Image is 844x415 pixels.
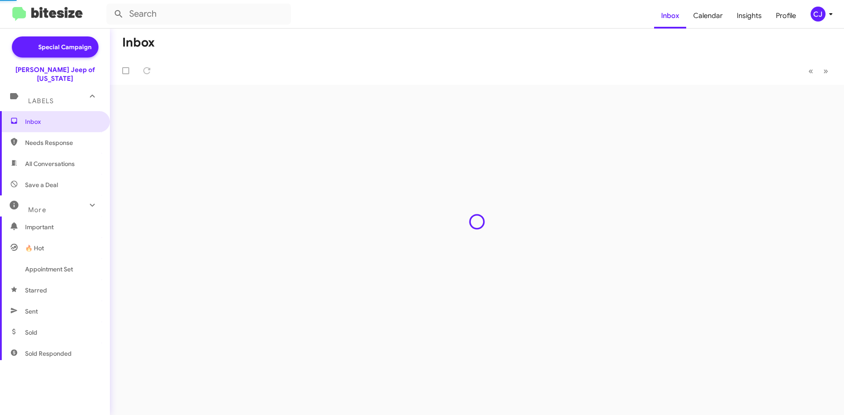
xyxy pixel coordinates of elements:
span: Labels [28,97,54,105]
span: Sold Responded [25,349,72,358]
a: Insights [730,3,769,29]
a: Special Campaign [12,36,98,58]
span: More [28,206,46,214]
a: Profile [769,3,803,29]
span: Inbox [25,117,100,126]
button: Next [818,62,833,80]
a: Inbox [654,3,686,29]
h1: Inbox [122,36,155,50]
div: CJ [811,7,826,22]
span: All Conversations [25,159,75,168]
span: Starred [25,286,47,295]
input: Search [106,4,291,25]
button: CJ [803,7,834,22]
a: Calendar [686,3,730,29]
span: Sent [25,307,38,316]
span: 🔥 Hot [25,244,44,253]
span: Sold [25,328,37,337]
span: Special Campaign [38,43,91,51]
span: Needs Response [25,138,100,147]
span: » [823,65,828,76]
span: « [808,65,813,76]
button: Previous [803,62,819,80]
span: Appointment Set [25,265,73,274]
nav: Page navigation example [804,62,833,80]
span: Save a Deal [25,180,58,189]
span: Important [25,223,100,231]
